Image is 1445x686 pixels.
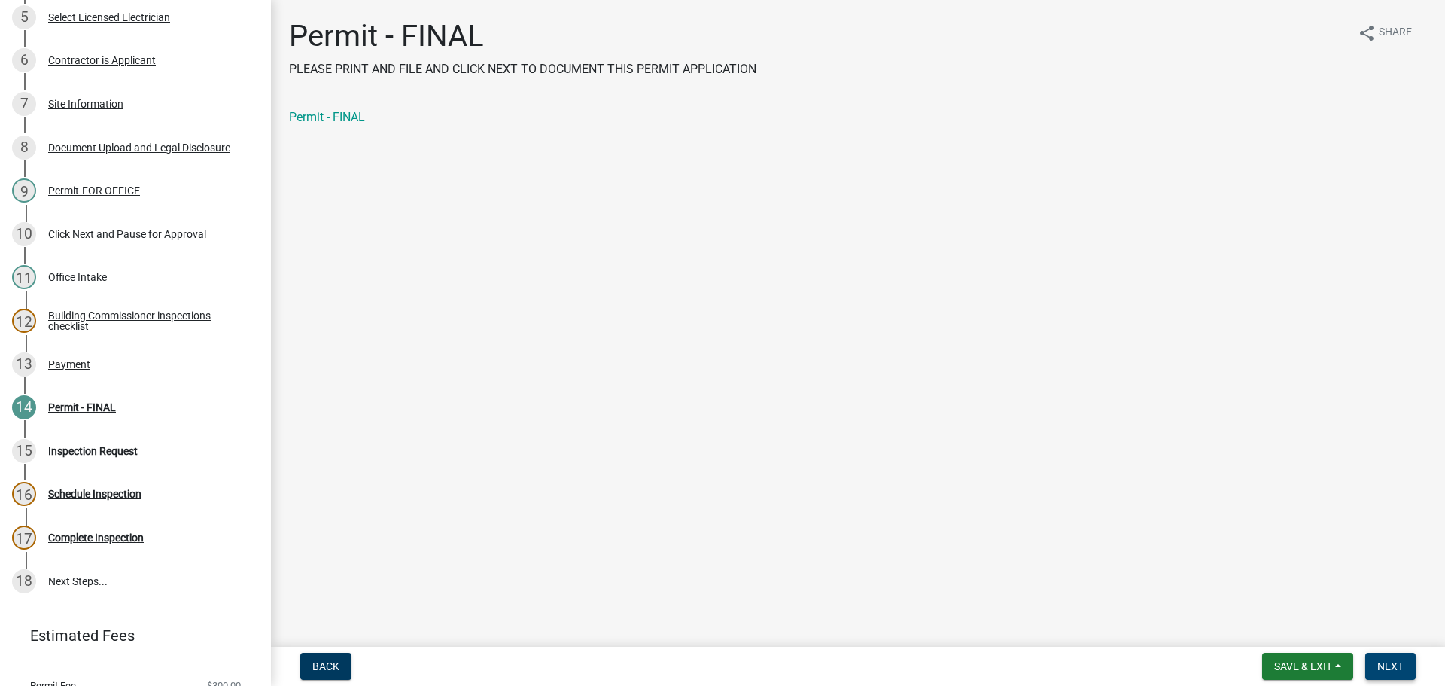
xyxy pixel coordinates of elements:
span: Share [1379,24,1412,42]
div: Inspection Request [48,446,138,456]
div: 7 [12,92,36,116]
i: share [1358,24,1376,42]
div: 9 [12,178,36,203]
div: 17 [12,526,36,550]
div: 6 [12,48,36,72]
a: Permit - FINAL [289,110,365,124]
button: shareShare [1346,18,1424,47]
span: Back [312,660,339,672]
div: 13 [12,352,36,377]
div: Site Information [48,99,123,109]
div: 14 [12,395,36,419]
div: Payment [48,359,90,370]
a: Estimated Fees [12,620,247,651]
button: Next [1365,653,1416,680]
div: Document Upload and Legal Disclosure [48,142,230,153]
button: Back [300,653,351,680]
button: Save & Exit [1262,653,1353,680]
div: 18 [12,569,36,593]
div: Building Commissioner inspections checklist [48,310,247,331]
div: 16 [12,482,36,506]
div: 15 [12,439,36,463]
div: Select Licensed Electrician [48,12,170,23]
div: Permit-FOR OFFICE [48,185,140,196]
span: Save & Exit [1274,660,1332,672]
span: Next [1377,660,1404,672]
div: 11 [12,265,36,289]
div: Click Next and Pause for Approval [48,229,206,239]
div: Schedule Inspection [48,489,141,499]
div: Contractor is Applicant [48,55,156,66]
div: 10 [12,222,36,246]
div: 12 [12,309,36,333]
div: 8 [12,136,36,160]
div: Complete Inspection [48,532,144,543]
p: PLEASE PRINT AND FILE AND CLICK NEXT TO DOCUMENT THIS PERMIT APPLICATION [289,60,756,78]
h1: Permit - FINAL [289,18,756,54]
div: 5 [12,5,36,29]
div: Office Intake [48,272,107,282]
div: Permit - FINAL [48,402,116,413]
